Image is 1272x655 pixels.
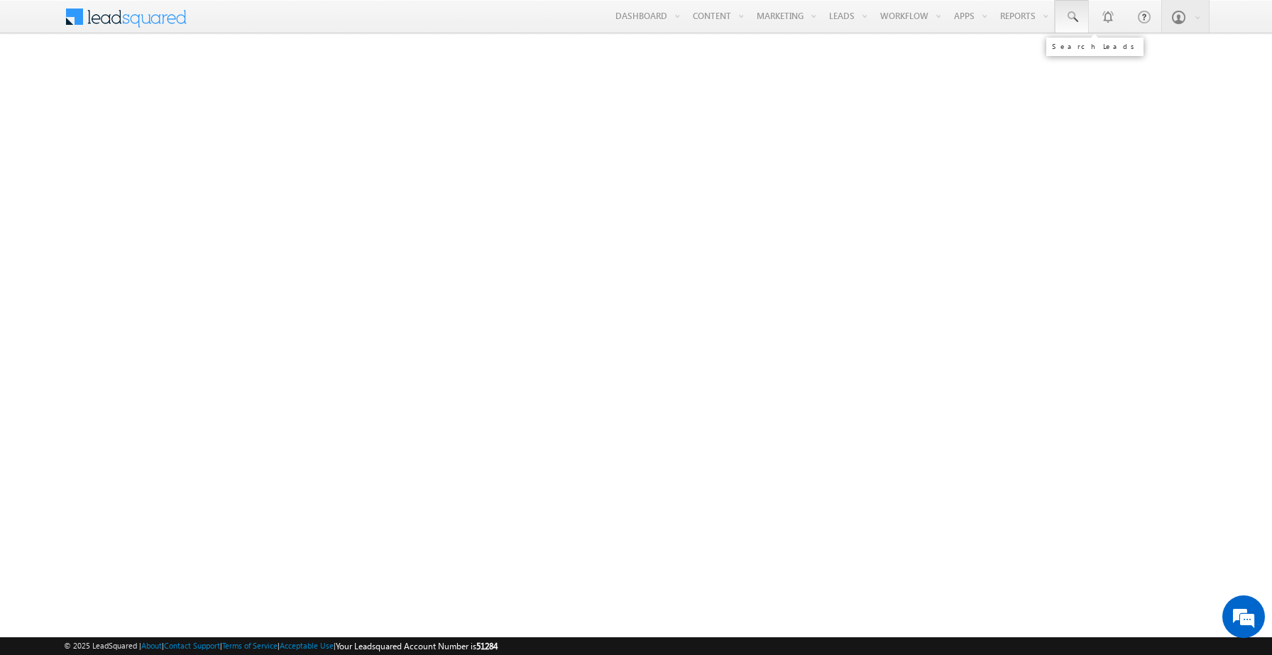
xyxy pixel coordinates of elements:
a: Terms of Service [222,641,278,650]
span: Your Leadsquared Account Number is [336,641,498,651]
a: Acceptable Use [280,641,334,650]
a: Contact Support [164,641,220,650]
span: © 2025 LeadSquared | | | | | [64,639,498,653]
div: Search Leads [1052,42,1138,50]
a: About [141,641,162,650]
span: 51284 [476,641,498,651]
